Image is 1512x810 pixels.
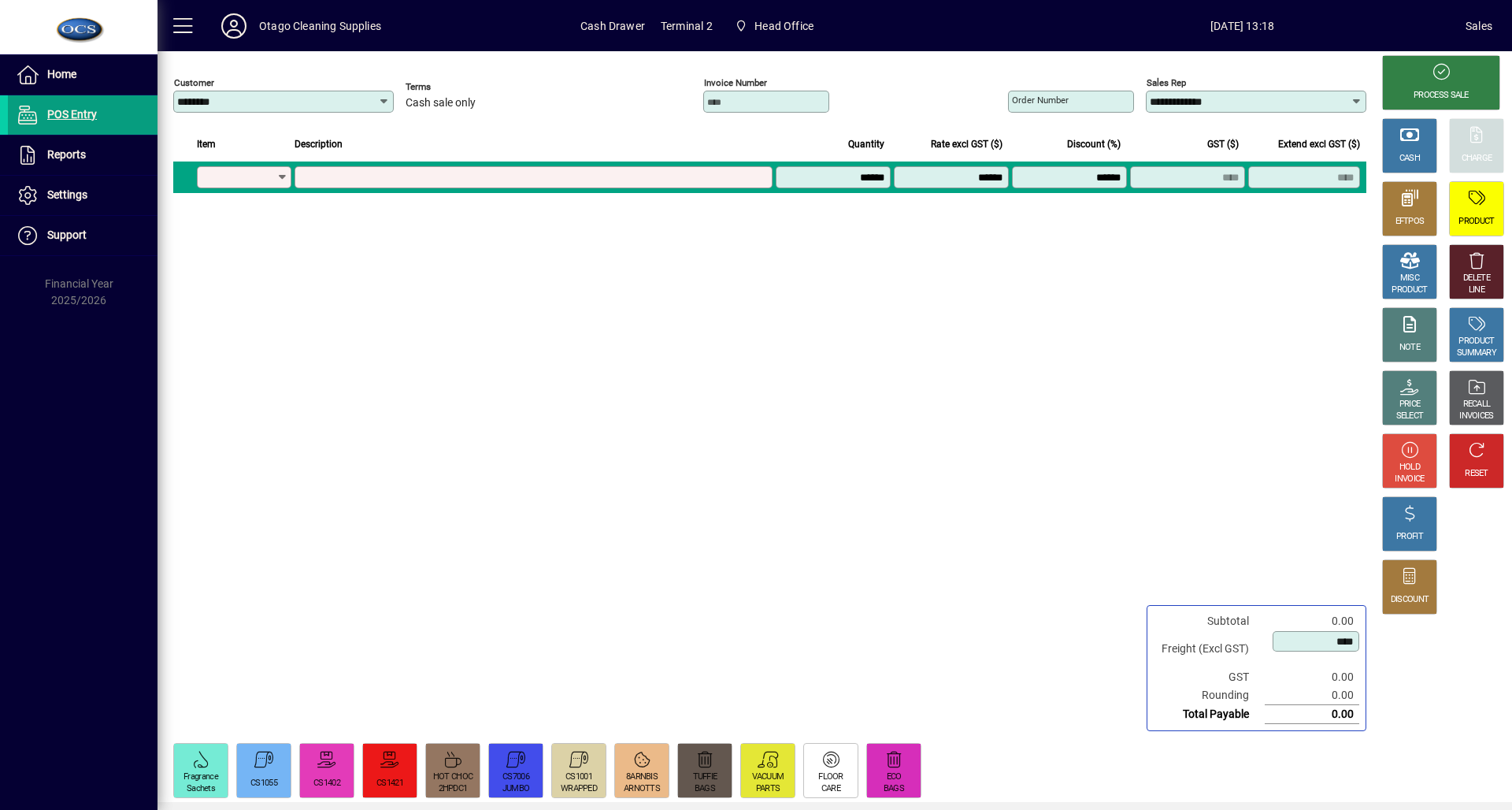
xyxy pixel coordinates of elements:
div: CS1055 [250,778,277,790]
div: CS1402 [313,778,340,790]
div: FLOOR [818,771,843,783]
span: Cash Drawer [580,13,645,39]
mat-label: Sales rep [1147,77,1186,88]
td: GST [1154,668,1265,686]
td: 0.00 [1265,668,1359,686]
div: CHARGE [1462,153,1492,165]
div: PROFIT [1396,531,1423,543]
div: WRAPPED [561,783,597,795]
div: LINE [1469,284,1484,296]
span: GST ($) [1207,136,1239,153]
span: Rate excl GST ($) [931,136,1002,153]
div: Sales [1466,13,1492,39]
span: Cash sale only [406,97,476,110]
span: Discount (%) [1067,136,1121,153]
span: Terminal 2 [661,13,713,39]
div: CARE [821,783,840,795]
div: CS1001 [565,771,592,783]
span: POS Entry [47,108,97,121]
div: INVOICES [1459,411,1493,422]
div: CS1421 [376,778,403,790]
span: Support [47,229,87,241]
div: PROCESS SALE [1414,90,1469,102]
div: NOTE [1399,342,1420,354]
div: Otago Cleaning Supplies [259,13,381,39]
span: Item [197,136,216,153]
div: RECALL [1463,399,1491,411]
mat-label: Invoice number [704,77,767,88]
div: Fragrance [183,771,218,783]
div: PRODUCT [1392,284,1427,296]
div: INVOICE [1395,474,1424,485]
div: ARNOTTS [624,783,660,795]
td: Subtotal [1154,612,1265,630]
div: PRICE [1399,399,1421,411]
div: PARTS [756,783,780,795]
span: Reports [47,148,86,161]
div: MISC [1400,273,1419,284]
div: CASH [1399,153,1420,165]
div: SELECT [1396,411,1424,422]
div: Sachets [187,783,215,795]
div: PRODUCT [1458,216,1494,228]
div: DELETE [1463,273,1490,284]
td: 0.00 [1265,686,1359,705]
div: EFTPOS [1395,216,1425,228]
div: VACUUM [752,771,784,783]
a: Reports [8,136,157,175]
div: BAGS [884,783,904,795]
button: Profile [209,12,259,40]
span: Description [295,136,343,153]
div: HOLD [1399,462,1420,474]
div: BAGS [695,783,715,795]
mat-label: Customer [174,77,214,88]
td: Freight (Excl GST) [1154,630,1265,668]
span: Extend excl GST ($) [1278,136,1360,153]
a: Settings [8,176,157,215]
mat-label: Order number [1012,95,1069,106]
div: JUMBO [502,783,530,795]
div: PRODUCT [1458,336,1494,347]
div: CS7006 [502,771,529,783]
div: RESET [1465,468,1488,480]
div: DISCOUNT [1391,594,1429,606]
div: 2HPDC1 [439,783,468,795]
td: 0.00 [1265,612,1359,630]
td: Total Payable [1154,705,1265,724]
span: Settings [47,188,87,201]
span: Head Office [728,12,820,40]
div: SUMMARY [1457,347,1496,359]
a: Support [8,216,157,255]
div: ECO [887,771,902,783]
a: Home [8,55,157,95]
span: Home [47,68,76,80]
td: 0.00 [1265,705,1359,724]
span: Quantity [848,136,884,153]
span: Head Office [754,13,813,39]
div: TUFFIE [693,771,717,783]
span: Terms [406,82,500,92]
div: 8ARNBIS [626,771,658,783]
td: Rounding [1154,686,1265,705]
span: [DATE] 13:18 [1019,13,1466,39]
div: HOT CHOC [433,771,472,783]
